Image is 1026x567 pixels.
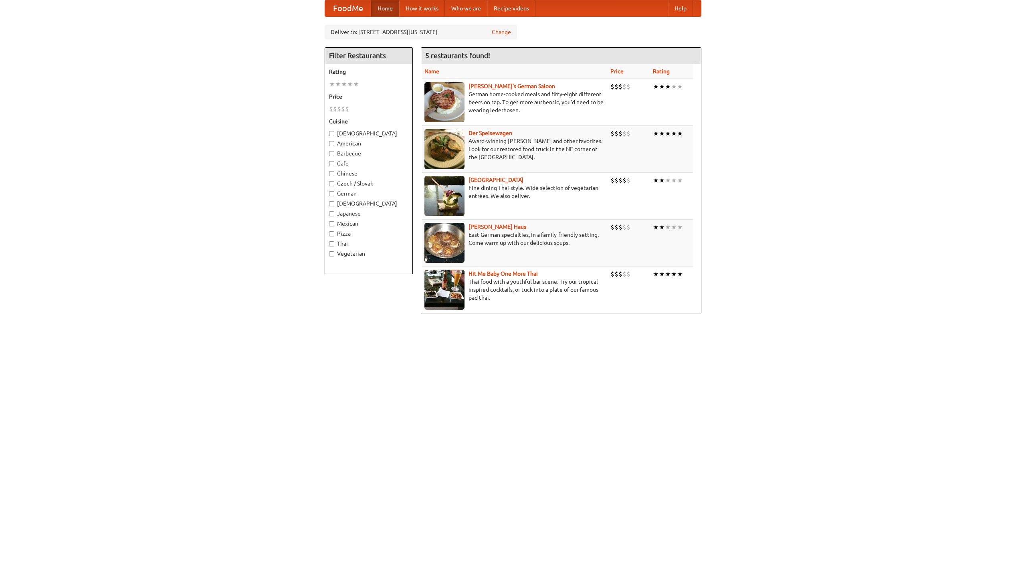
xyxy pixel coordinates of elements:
input: American [329,141,334,146]
img: babythai.jpg [424,270,465,310]
li: $ [610,82,614,91]
li: $ [622,223,626,232]
b: Der Speisewagen [469,130,512,136]
li: ★ [671,176,677,185]
label: American [329,139,408,147]
div: Deliver to: [STREET_ADDRESS][US_STATE] [325,25,517,39]
li: ★ [653,270,659,278]
li: ★ [659,176,665,185]
li: ★ [659,223,665,232]
li: ★ [671,223,677,232]
li: $ [622,270,626,278]
a: Who we are [445,0,487,16]
a: Change [492,28,511,36]
label: Japanese [329,210,408,218]
a: Rating [653,68,670,75]
a: Name [424,68,439,75]
li: ★ [665,270,671,278]
label: German [329,190,408,198]
input: German [329,191,334,196]
li: ★ [341,80,347,89]
li: ★ [671,82,677,91]
label: [DEMOGRAPHIC_DATA] [329,200,408,208]
li: ★ [671,129,677,138]
img: speisewagen.jpg [424,129,465,169]
li: $ [610,270,614,278]
li: ★ [653,129,659,138]
li: $ [610,223,614,232]
li: $ [626,129,630,138]
li: ★ [353,80,359,89]
li: $ [610,129,614,138]
li: $ [610,176,614,185]
h5: Price [329,93,408,101]
a: Help [668,0,693,16]
a: Hit Me Baby One More Thai [469,270,538,277]
input: Pizza [329,231,334,236]
input: Thai [329,241,334,246]
li: ★ [659,82,665,91]
li: ★ [677,223,683,232]
a: [GEOGRAPHIC_DATA] [469,177,523,183]
li: ★ [665,82,671,91]
a: [PERSON_NAME]'s German Saloon [469,83,555,89]
input: Japanese [329,211,334,216]
input: Vegetarian [329,251,334,256]
label: Pizza [329,230,408,238]
li: $ [626,270,630,278]
li: $ [614,270,618,278]
li: $ [618,82,622,91]
ng-pluralize: 5 restaurants found! [425,52,490,59]
li: ★ [671,270,677,278]
li: $ [614,82,618,91]
li: ★ [677,176,683,185]
li: ★ [677,129,683,138]
li: $ [626,223,630,232]
li: ★ [665,223,671,232]
li: $ [622,176,626,185]
a: Recipe videos [487,0,535,16]
input: [DEMOGRAPHIC_DATA] [329,131,334,136]
li: $ [337,105,341,113]
img: esthers.jpg [424,82,465,122]
a: How it works [399,0,445,16]
li: ★ [665,129,671,138]
input: Chinese [329,171,334,176]
li: $ [345,105,349,113]
a: [PERSON_NAME] Haus [469,224,526,230]
li: $ [618,129,622,138]
li: ★ [653,82,659,91]
li: ★ [677,270,683,278]
li: ★ [653,176,659,185]
h4: Filter Restaurants [325,48,412,64]
li: $ [614,176,618,185]
li: $ [614,129,618,138]
label: Barbecue [329,149,408,157]
li: ★ [659,129,665,138]
p: Award-winning [PERSON_NAME] and other favorites. Look for our restored food truck in the NE corne... [424,137,604,161]
li: $ [618,223,622,232]
img: satay.jpg [424,176,465,216]
label: [DEMOGRAPHIC_DATA] [329,129,408,137]
li: ★ [335,80,341,89]
label: Mexican [329,220,408,228]
li: $ [626,82,630,91]
li: $ [618,270,622,278]
h5: Rating [329,68,408,76]
label: Vegetarian [329,250,408,258]
input: Czech / Slovak [329,181,334,186]
li: ★ [347,80,353,89]
li: $ [329,105,333,113]
label: Czech / Slovak [329,180,408,188]
label: Chinese [329,169,408,178]
p: East German specialties, in a family-friendly setting. Come warm up with our delicious soups. [424,231,604,247]
input: Mexican [329,221,334,226]
img: kohlhaus.jpg [424,223,465,263]
li: $ [614,223,618,232]
li: ★ [677,82,683,91]
label: Cafe [329,159,408,167]
li: ★ [659,270,665,278]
